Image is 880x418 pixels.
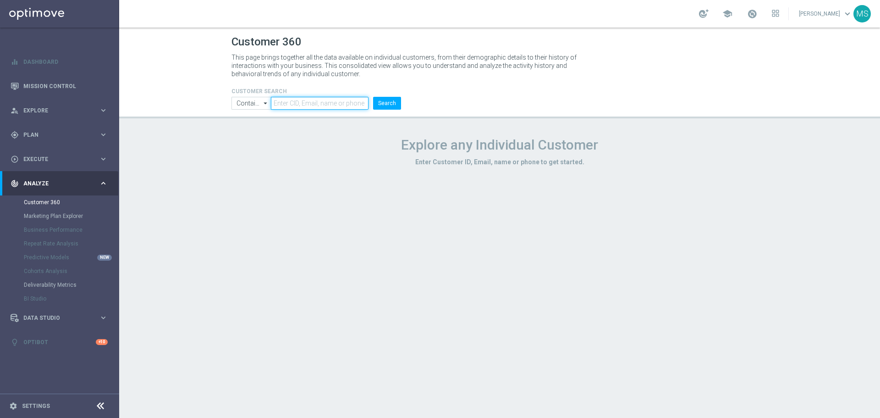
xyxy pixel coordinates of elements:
i: person_search [11,106,19,115]
a: Deliverability Metrics [24,281,95,289]
h3: Enter Customer ID, Email, name or phone to get started. [231,158,768,166]
a: Customer 360 [24,199,95,206]
i: keyboard_arrow_right [99,106,108,115]
div: Cohorts Analysis [24,264,118,278]
a: Settings [22,403,50,409]
button: track_changes Analyze keyboard_arrow_right [10,180,108,187]
span: school [722,9,732,19]
span: Plan [23,132,99,138]
a: [PERSON_NAME]keyboard_arrow_down [798,7,853,21]
div: Execute [11,155,99,163]
button: gps_fixed Plan keyboard_arrow_right [10,131,108,139]
span: keyboard_arrow_down [842,9,852,19]
h4: CUSTOMER SEARCH [231,88,401,95]
span: Analyze [23,181,99,186]
i: keyboard_arrow_right [99,130,108,139]
a: Marketing Plan Explorer [24,212,95,220]
button: lightbulb Optibot +10 [10,339,108,346]
button: equalizer Dashboard [10,58,108,66]
div: Analyze [11,179,99,188]
p: This page brings together all the data available on individual customers, from their demographic ... [231,53,584,78]
div: Mission Control [11,74,108,98]
i: lightbulb [11,338,19,346]
button: play_circle_outline Execute keyboard_arrow_right [10,156,108,163]
div: Optibot [11,330,108,354]
input: Contains [231,97,271,110]
i: gps_fixed [11,131,19,139]
span: Execute [23,156,99,162]
h1: Customer 360 [231,35,768,49]
button: Search [373,97,401,110]
a: Dashboard [23,50,108,74]
div: Plan [11,131,99,139]
div: NEW [97,255,112,261]
a: Optibot [23,330,96,354]
div: Customer 360 [24,195,118,209]
div: Repeat Rate Analysis [24,237,118,251]
i: play_circle_outline [11,155,19,163]
i: track_changes [11,179,19,188]
i: equalizer [11,58,19,66]
i: settings [9,402,17,410]
input: Enter CID, Email, name or phone [271,97,368,110]
div: Marketing Plan Explorer [24,209,118,223]
span: Explore [23,108,99,113]
button: Mission Control [10,83,108,90]
div: Data Studio [11,314,99,322]
button: person_search Explore keyboard_arrow_right [10,107,108,114]
div: Business Performance [24,223,118,237]
i: keyboard_arrow_right [99,179,108,188]
div: Deliverability Metrics [24,278,118,292]
h1: Explore any Individual Customer [231,137,768,153]
i: keyboard_arrow_right [99,155,108,163]
span: Data Studio [23,315,99,321]
a: Mission Control [23,74,108,98]
div: BI Studio [24,292,118,306]
div: Dashboard [11,50,108,74]
div: +10 [96,339,108,345]
i: keyboard_arrow_right [99,313,108,322]
button: Data Studio keyboard_arrow_right [10,314,108,322]
i: arrow_drop_down [261,97,270,109]
div: Explore [11,106,99,115]
div: MS [853,5,871,22]
div: Predictive Models [24,251,118,264]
